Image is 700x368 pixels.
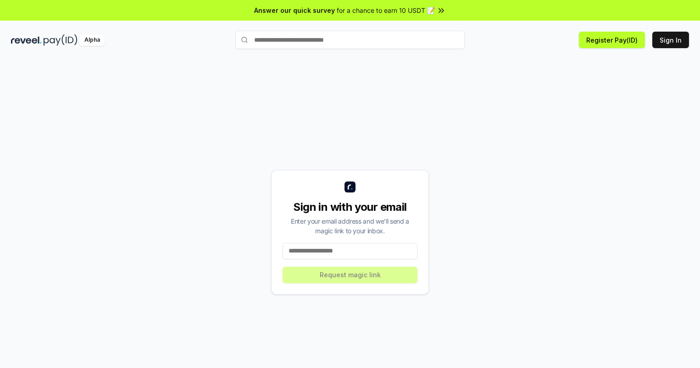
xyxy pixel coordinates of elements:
button: Sign In [652,32,689,48]
div: Alpha [79,34,105,46]
img: logo_small [344,181,356,192]
button: Register Pay(ID) [579,32,645,48]
img: pay_id [44,34,78,46]
span: for a chance to earn 10 USDT 📝 [337,5,435,15]
span: Answer our quick survey [254,5,335,15]
img: reveel_dark [11,34,42,46]
div: Sign in with your email [283,200,417,214]
div: Enter your email address and we’ll send a magic link to your inbox. [283,216,417,236]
